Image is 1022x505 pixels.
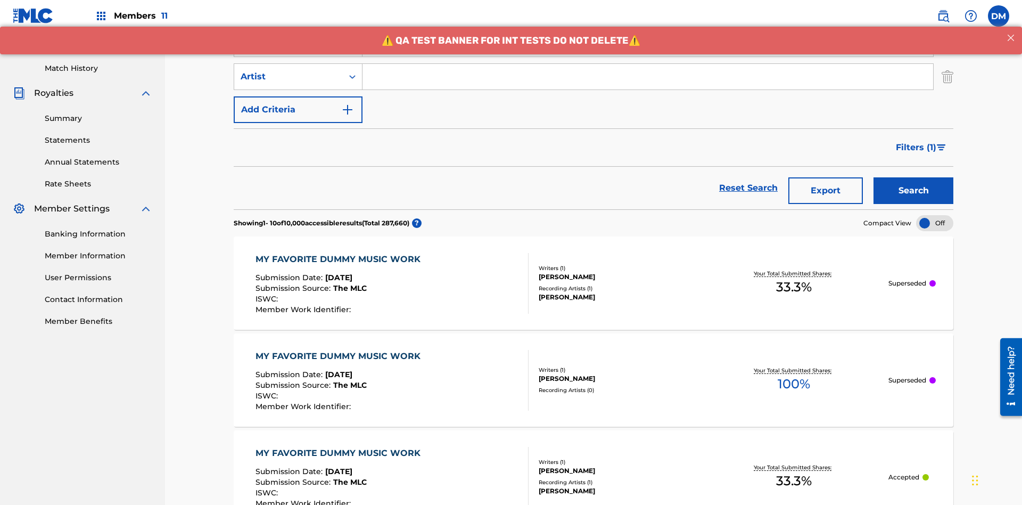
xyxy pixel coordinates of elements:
div: Artist [241,70,336,83]
img: Delete Criterion [942,63,953,90]
button: Filters (1) [889,134,953,161]
a: Rate Sheets [45,178,152,190]
a: Contact Information [45,294,152,305]
p: Superseded [888,279,926,288]
iframe: Chat Widget [969,454,1022,505]
div: [PERSON_NAME] [539,374,699,384]
span: 33.3 % [776,471,812,491]
a: MY FAVORITE DUMMY MUSIC WORKSubmission Date:[DATE]Submission Source:The MLCISWC:Member Work Ident... [234,333,953,427]
a: Member Benefits [45,316,152,327]
div: MY FAVORITE DUMMY MUSIC WORK [256,253,426,266]
div: [PERSON_NAME] [539,466,699,476]
span: 11 [161,11,168,21]
span: [DATE] [325,467,352,476]
span: The MLC [333,283,367,293]
span: 33.3 % [776,278,812,297]
span: Submission Source : [256,283,333,293]
span: Compact View [863,218,911,228]
span: Submission Date : [256,273,325,282]
span: Royalties [34,87,73,100]
span: [DATE] [325,370,352,379]
a: Public Search [933,5,954,27]
button: Add Criteria [234,96,362,123]
div: MY FAVORITE DUMMY MUSIC WORK [256,447,426,460]
img: 9d2ae6d4665cec9f34b9.svg [341,103,354,116]
p: Superseded [888,376,926,385]
a: Summary [45,113,152,124]
a: Reset Search [714,176,783,200]
div: Help [960,5,982,27]
img: expand [139,202,152,215]
span: Submission Source : [256,477,333,487]
p: Showing 1 - 10 of 10,000 accessible results (Total 287,660 ) [234,218,409,228]
a: Statements [45,135,152,146]
span: Submission Date : [256,467,325,476]
div: [PERSON_NAME] [539,292,699,302]
a: Banking Information [45,229,152,240]
span: The MLC [333,477,367,487]
div: Recording Artists ( 1 ) [539,284,699,292]
span: ISWC : [256,294,281,304]
img: MLC Logo [13,8,54,23]
p: Your Total Submitted Shares: [754,463,834,471]
span: Member Work Identifier : [256,305,353,314]
div: Writers ( 1 ) [539,264,699,272]
div: [PERSON_NAME] [539,272,699,282]
img: Member Settings [13,202,26,215]
a: MY FAVORITE DUMMY MUSIC WORKSubmission Date:[DATE]Submission Source:The MLCISWC:Member Work Ident... [234,237,953,330]
img: search [937,10,950,22]
span: Submission Date : [256,370,325,379]
div: Recording Artists ( 1 ) [539,478,699,486]
span: Member Settings [34,202,110,215]
span: [DATE] [325,273,352,282]
div: [PERSON_NAME] [539,486,699,496]
p: Accepted [888,473,919,482]
img: expand [139,87,152,100]
button: Export [788,177,863,204]
span: ? [412,218,422,228]
span: ⚠️ QA TEST BANNER FOR INT TESTS DO NOT DELETE⚠️ [382,8,640,20]
span: ISWC : [256,391,281,401]
img: help [965,10,977,22]
a: Member Information [45,250,152,262]
span: 100 % [778,374,810,394]
span: Filters ( 1 ) [896,141,936,154]
a: Match History [45,63,152,74]
a: Annual Statements [45,157,152,168]
p: Your Total Submitted Shares: [754,366,834,374]
span: ISWC : [256,488,281,498]
img: Top Rightsholders [95,10,108,22]
p: Your Total Submitted Shares: [754,270,834,278]
span: The MLC [333,380,367,390]
div: User Menu [988,5,1009,27]
button: Search [873,177,953,204]
img: Royalties [13,87,26,100]
span: Submission Source : [256,380,333,390]
div: MY FAVORITE DUMMY MUSIC WORK [256,350,426,363]
img: filter [937,144,946,151]
a: User Permissions [45,272,152,283]
span: Member Work Identifier : [256,402,353,411]
iframe: Resource Center [992,334,1022,421]
div: Recording Artists ( 0 ) [539,386,699,394]
div: Writers ( 1 ) [539,458,699,466]
div: Drag [972,465,978,496]
span: Members [114,10,168,22]
div: Writers ( 1 ) [539,366,699,374]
